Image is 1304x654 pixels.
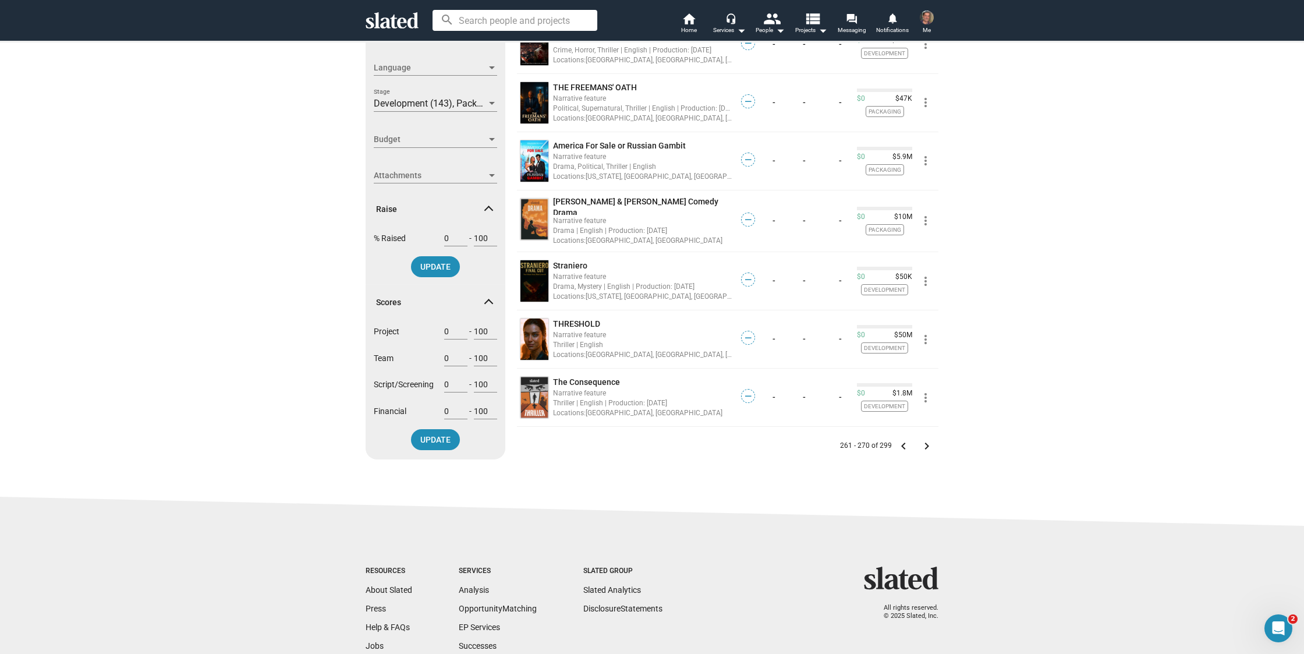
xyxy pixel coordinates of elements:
[773,40,775,49] a: -
[553,215,733,226] div: Narrative feature
[857,153,865,162] span: $0
[553,140,733,182] a: America For Sale or Russian GambitNarrative featureDrama, Political, Thriller | EnglishLocations:...
[803,156,806,165] a: -
[518,138,551,184] a: undefined
[741,395,755,405] a: —
[890,331,912,340] span: $50M
[846,13,857,24] mat-icon: forum
[742,154,754,165] span: —
[553,56,586,64] span: Locations:
[553,349,733,360] div: [GEOGRAPHIC_DATA], [GEOGRAPHIC_DATA], [GEOGRAPHIC_DATA], [GEOGRAPHIC_DATA], [GEOGRAPHIC_DATA], [G...
[518,374,551,420] a: undefined
[750,12,791,37] button: People
[459,567,537,576] div: Services
[553,291,733,302] div: [US_STATE], [GEOGRAPHIC_DATA], [GEOGRAPHIC_DATA]
[668,12,709,37] a: Home
[861,342,908,353] span: Development
[420,429,451,450] span: UPDATE
[773,334,775,344] a: -
[831,12,872,37] a: Messaging
[773,216,775,225] a: -
[919,274,933,288] mat-icon: more_vert
[374,376,497,402] div: Script/Screening
[803,98,806,107] a: -
[553,319,733,360] a: THRESHOLDNarrative featureThriller | EnglishLocations:[GEOGRAPHIC_DATA], [GEOGRAPHIC_DATA], [GEOG...
[742,333,754,344] span: —
[553,197,718,217] span: [PERSON_NAME] & [PERSON_NAME] Comedy Drama
[520,199,548,240] img: undefined
[742,214,754,225] span: —
[742,391,754,402] span: —
[890,213,912,222] span: $10M
[366,230,505,284] div: Raise
[839,393,842,402] a: -
[857,94,865,104] span: $0
[1264,614,1292,642] iframe: Intercom live chat
[803,276,806,285] a: -
[923,23,931,37] span: Me
[553,377,620,387] span: The Consequence
[520,24,548,65] img: undefined
[803,216,806,225] a: -
[920,10,934,24] img: Oliver Jaubert
[553,83,637,92] span: THE FREEMANS' OATH
[891,273,912,282] span: $50K
[553,82,733,124] a: THE FREEMANS' OATHNarrative featurePolitical, Supernatural, Thriller | English | Production: [DAT...
[553,339,733,350] div: Thriller | English
[919,333,933,347] mat-icon: more_vert
[915,434,938,458] button: Next Page
[520,82,548,123] img: undefined
[742,96,754,107] span: —
[838,23,866,37] span: Messaging
[518,80,551,126] a: undefined
[861,401,908,412] span: Development
[795,23,827,37] span: Projects
[839,276,842,285] a: -
[366,604,386,613] a: Press
[553,236,586,245] span: Locations:
[553,397,733,408] div: Thriller | English | Production: [DATE]
[857,273,865,282] span: $0
[444,323,497,349] div: -
[366,641,384,651] a: Jobs
[773,98,775,107] a: -
[376,297,486,308] span: Scores
[682,12,696,26] mat-icon: home
[366,623,410,632] a: Help & FAQs
[376,204,486,215] span: Raise
[553,54,733,65] div: [GEOGRAPHIC_DATA], [GEOGRAPHIC_DATA], [GEOGRAPHIC_DATA]
[583,585,641,595] a: Slated Analytics
[803,40,806,49] a: -
[553,319,600,328] span: THRESHOLD
[897,439,910,453] mat-icon: keyboard_arrow_left
[756,23,785,37] div: People
[725,13,736,23] mat-icon: headset_mic
[839,98,842,107] a: -
[887,12,898,23] mat-icon: notifications
[892,434,915,458] button: Previous Page
[374,230,497,256] div: % Raised
[742,38,754,49] span: —
[553,409,586,417] span: Locations:
[681,23,697,37] span: Home
[553,112,733,123] div: [GEOGRAPHIC_DATA], [GEOGRAPHIC_DATA], [GEOGRAPHIC_DATA]
[553,261,587,270] span: Straniero
[803,393,806,402] a: -
[553,23,733,65] a: Narrative featureCrime, Horror, Thriller | English | Production: [DATE]Locations:[GEOGRAPHIC_DATA...
[553,377,733,419] a: The ConsequenceNarrative featureThriller | English | Production: [DATE]Locations:[GEOGRAPHIC_DATA...
[888,153,912,162] span: $5.9M
[742,274,754,285] span: —
[840,441,892,451] span: 261 - 270 of 299
[553,292,586,301] span: Locations:
[553,196,733,246] a: [PERSON_NAME] & [PERSON_NAME] Comedy DramaNarrative featureDrama | English | Production: [DATE]Lo...
[791,12,831,37] button: Projects
[518,22,551,68] a: undefined
[553,235,733,246] div: [GEOGRAPHIC_DATA], [GEOGRAPHIC_DATA]
[459,585,489,595] a: Analysis
[741,279,755,288] a: —
[804,10,821,27] mat-icon: view_list
[773,23,787,37] mat-icon: arrow_drop_down
[773,156,775,165] a: -
[872,12,913,37] a: Notifications
[876,23,909,37] span: Notifications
